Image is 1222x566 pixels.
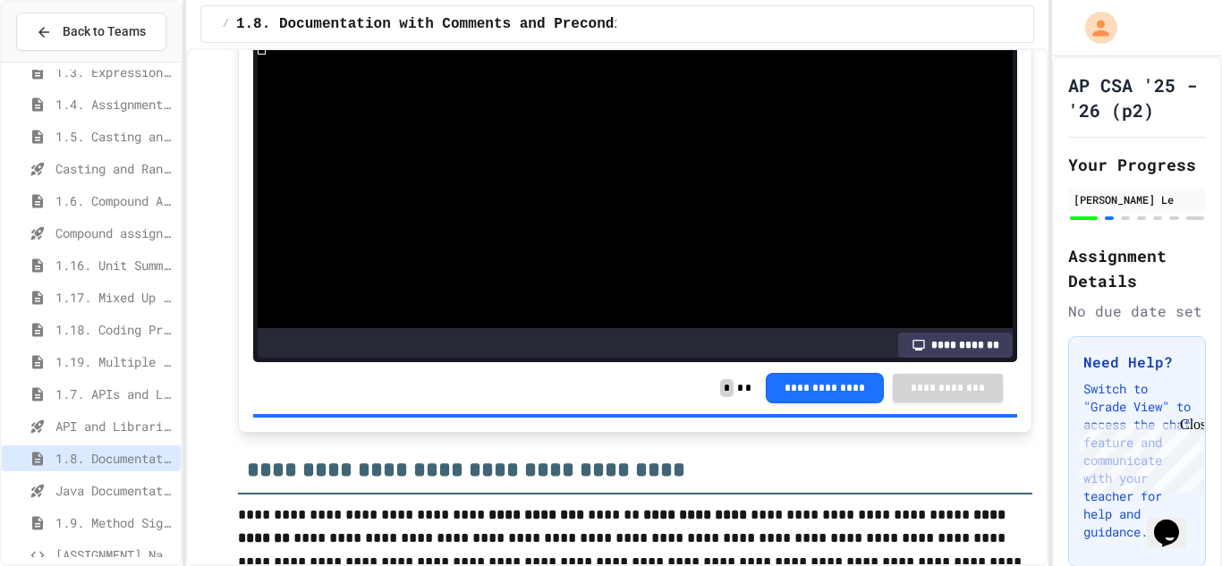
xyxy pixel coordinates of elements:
span: 1.17. Mixed Up Code Practice 1.1-1.6 [55,288,174,307]
h2: Your Progress [1068,152,1206,177]
span: 1.7. APIs and Libraries [55,384,174,403]
iframe: chat widget [1147,494,1204,548]
span: 1.4. Assignment and Input [55,95,174,114]
span: 1.16. Unit Summary 1a (1.1-1.6) [55,256,174,275]
span: 1.5. Casting and Ranges of Values [55,127,174,146]
span: Back to Teams [63,22,146,41]
span: 1.8. Documentation with Comments and Preconditions [55,449,174,468]
span: 1.9. Method Signatures [55,513,174,532]
span: 1.6. Compound Assignment Operators [55,191,174,210]
span: Java Documentation with Comments - Topic 1.8 [55,481,174,500]
span: 1.19. Multiple Choice Exercises for Unit 1a (1.1-1.6) [55,352,174,371]
span: / [223,17,229,31]
iframe: chat widget [1073,417,1204,493]
span: Compound assignment operators - Quiz [55,224,174,242]
div: No due date set [1068,300,1206,322]
div: [PERSON_NAME] Le [1073,191,1201,207]
span: Casting and Ranges of variables - Quiz [55,159,174,178]
span: 1.18. Coding Practice 1a (1.1-1.6) [55,320,174,339]
span: 1.8. Documentation with Comments and Preconditions [236,13,666,35]
div: My Account [1066,7,1122,48]
h2: Assignment Details [1068,243,1206,293]
p: Switch to "Grade View" to access the chat feature and communicate with your teacher for help and ... [1083,380,1191,541]
h1: AP CSA '25 - '26 (p2) [1068,72,1206,122]
h3: Need Help? [1083,351,1191,373]
span: [ASSIGNMENT] Name Generator Tool (LO5) [55,545,174,564]
span: API and Libraries - Topic 1.7 [55,417,174,435]
span: 1.3. Expressions and Output [New] [55,63,174,81]
div: Chat with us now!Close [7,7,123,114]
